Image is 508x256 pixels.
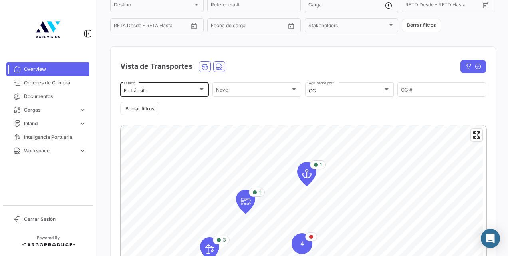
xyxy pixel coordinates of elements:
span: Workspace [24,147,76,154]
div: Map marker [236,190,255,214]
span: 4 [300,240,304,248]
div: Map marker [292,233,312,254]
input: Desde [405,3,420,9]
span: expand_more [79,147,86,154]
div: Map marker [297,162,316,186]
a: Documentos [6,90,89,103]
button: Open calendar [188,20,200,32]
input: Hasta [425,3,461,9]
button: Land [214,62,225,72]
span: Cargas [24,106,76,114]
span: Nave [216,88,290,94]
span: 1 [320,161,322,168]
span: 1 [259,189,261,196]
input: Desde [211,24,225,30]
span: expand_more [79,106,86,114]
span: Cerrar Sesión [24,216,86,223]
mat-select-trigger: En tránsito [124,88,147,94]
span: Stakeholders [308,24,387,30]
button: Ocean [199,62,210,72]
img: 4b7f8542-3a82-4138-a362-aafd166d3a59.jpg [28,10,68,50]
span: Órdenes de Compra [24,79,86,86]
mat-select-trigger: OC [309,88,316,94]
span: Destino [114,3,193,9]
a: Órdenes de Compra [6,76,89,90]
button: Borrar filtros [120,102,159,115]
button: Borrar filtros [402,19,441,32]
input: Hasta [134,24,169,30]
button: Open calendar [285,20,297,32]
span: Documentos [24,93,86,100]
span: Inland [24,120,76,127]
span: expand_more [79,120,86,127]
input: Hasta [231,24,266,30]
span: 3 [223,236,226,244]
span: Inteligencia Portuaria [24,134,86,141]
div: Abrir Intercom Messenger [481,229,500,248]
input: Desde [114,24,128,30]
h4: Vista de Transportes [120,61,192,72]
span: Overview [24,66,86,73]
button: Enter fullscreen [471,129,482,141]
a: Inteligencia Portuaria [6,130,89,144]
a: Overview [6,62,89,76]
